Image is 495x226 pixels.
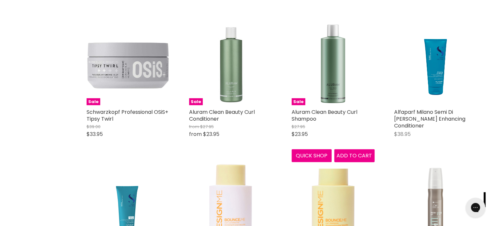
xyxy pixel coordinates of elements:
[189,124,199,130] span: from
[292,130,308,138] span: $23.95
[189,108,255,123] a: Aluram Clean Beauty Curl Conditioner
[87,130,103,138] span: $33.95
[189,22,272,105] img: Aluram Clean Beauty Curl Conditioner
[292,98,305,106] span: Sale
[292,124,305,130] span: $27.95
[462,195,488,219] iframe: Gorgias live chat messenger
[337,152,372,159] span: Add to cart
[87,124,101,130] span: $39.00
[200,124,214,130] span: $27.95
[87,98,100,106] span: Sale
[394,22,477,105] img: Alfaparf Milano Semi Di Lino Curl Enhancing Conditioner
[317,22,349,105] img: Aluram Clean Beauty Curl Shampoo
[292,108,357,123] a: Aluram Clean Beauty Curl Shampoo
[189,22,272,105] a: Aluram Clean Beauty Curl ConditionerSale
[87,108,168,123] a: Schwarzkopf Professional OSiS+ Tipsy Twirl
[292,149,332,162] button: Quick shop
[394,108,465,129] a: Alfaparf Milano Semi Di [PERSON_NAME] Enhancing Conditioner
[292,22,375,105] a: Aluram Clean Beauty Curl ShampooSale
[87,22,170,105] a: Schwarzkopf Professional OSiS+ Tipsy TwirlSale
[87,22,170,105] img: Schwarzkopf Professional OSiS+ Tipsy Twirl
[394,130,411,138] span: $38.95
[189,130,202,138] span: from
[334,149,375,162] button: Add to cart
[203,130,219,138] span: $23.95
[189,98,203,106] span: Sale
